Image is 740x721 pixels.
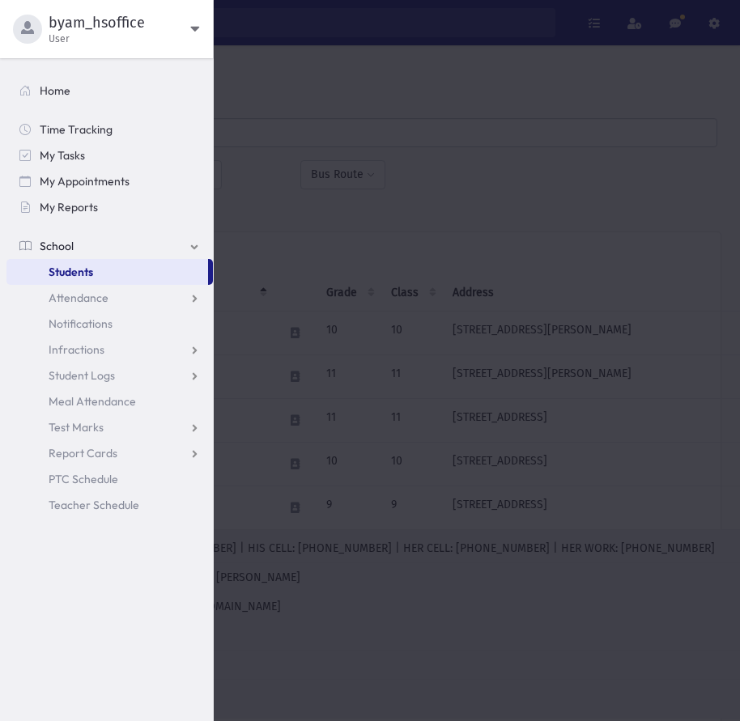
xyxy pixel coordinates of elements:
span: My Tasks [40,148,85,163]
span: Student Logs [49,368,115,383]
span: Students [49,265,93,279]
span: Report Cards [49,446,117,460]
a: My Appointments [6,168,213,194]
a: Student Logs [6,363,213,388]
a: School [6,233,213,259]
span: Notifications [49,316,113,331]
a: Infractions [6,337,213,363]
span: Time Tracking [40,122,113,137]
span: PTC Schedule [49,472,118,486]
a: Teacher Schedule [6,492,213,518]
a: Notifications [6,311,213,337]
a: PTC Schedule [6,466,213,492]
a: Report Cards [6,440,213,466]
span: Test Marks [49,420,104,435]
a: My Reports [6,194,213,220]
a: Meal Attendance [6,388,213,414]
span: My Reports [40,200,98,214]
span: User [49,32,190,45]
span: Meal Attendance [49,394,136,409]
a: Home [6,78,213,104]
a: My Tasks [6,142,213,168]
span: School [40,239,74,253]
span: Attendance [49,291,108,305]
span: Infractions [49,342,104,357]
a: Students [6,259,208,285]
span: byam_hsoffice [49,13,190,32]
a: Test Marks [6,414,213,440]
a: Attendance [6,285,213,311]
span: Home [40,83,70,98]
a: Time Tracking [6,117,213,142]
span: Teacher Schedule [49,498,139,512]
span: My Appointments [40,174,130,189]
